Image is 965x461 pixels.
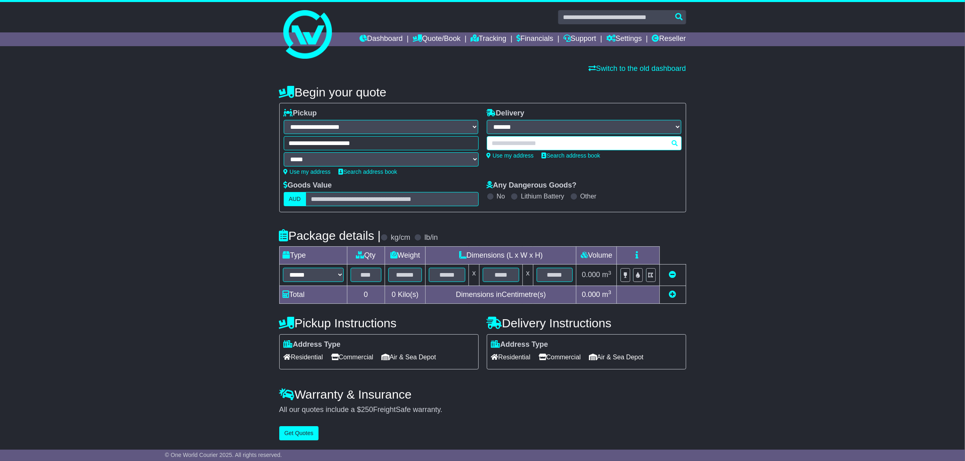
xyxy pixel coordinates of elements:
[279,247,347,265] td: Type
[426,247,576,265] td: Dimensions (L x W x H)
[284,351,323,363] span: Residential
[542,152,600,159] a: Search address book
[385,247,426,265] td: Weight
[391,233,410,242] label: kg/cm
[392,290,396,299] span: 0
[669,290,676,299] a: Add new item
[588,64,686,73] a: Switch to the old dashboard
[284,181,332,190] label: Goods Value
[491,351,531,363] span: Residential
[359,32,403,46] a: Dashboard
[487,136,682,150] typeahead: Please provide city
[580,192,597,200] label: Other
[284,340,341,349] label: Address Type
[608,289,612,295] sup: 3
[413,32,460,46] a: Quote/Book
[279,426,319,440] button: Get Quotes
[516,32,553,46] a: Financials
[608,270,612,276] sup: 3
[279,286,347,303] td: Total
[497,192,505,200] label: No
[602,290,612,299] span: m
[576,247,617,265] td: Volume
[347,286,385,303] td: 0
[165,452,282,458] span: © One World Courier 2025. All rights reserved.
[652,32,686,46] a: Reseller
[487,109,524,118] label: Delivery
[487,316,686,330] h4: Delivery Instructions
[279,229,381,242] h4: Package details |
[339,169,397,175] a: Search address book
[471,32,506,46] a: Tracking
[606,32,642,46] a: Settings
[424,233,438,242] label: lb/in
[279,406,686,414] div: All our quotes include a $ FreightSafe warranty.
[347,247,385,265] td: Qty
[284,169,331,175] a: Use my address
[563,32,596,46] a: Support
[284,109,317,118] label: Pickup
[669,271,676,279] a: Remove this item
[521,192,564,200] label: Lithium Battery
[487,181,577,190] label: Any Dangerous Goods?
[385,286,426,303] td: Kilo(s)
[522,265,533,286] td: x
[426,286,576,303] td: Dimensions in Centimetre(s)
[589,351,644,363] span: Air & Sea Depot
[582,290,600,299] span: 0.000
[279,316,479,330] h4: Pickup Instructions
[602,271,612,279] span: m
[331,351,373,363] span: Commercial
[284,192,306,206] label: AUD
[491,340,548,349] label: Address Type
[487,152,534,159] a: Use my address
[279,85,686,99] h4: Begin your quote
[539,351,581,363] span: Commercial
[582,271,600,279] span: 0.000
[469,265,479,286] td: x
[361,406,373,414] span: 250
[381,351,436,363] span: Air & Sea Depot
[279,388,686,401] h4: Warranty & Insurance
